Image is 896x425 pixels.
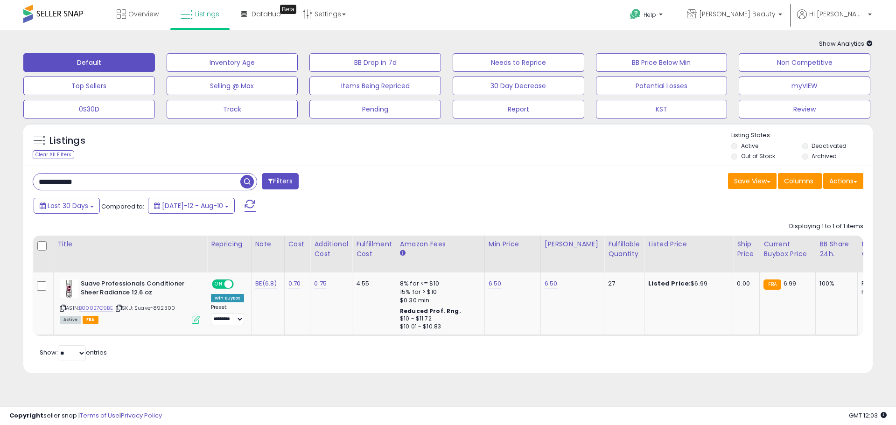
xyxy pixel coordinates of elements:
span: All listings currently available for purchase on Amazon [60,316,81,324]
div: ASIN: [60,279,200,323]
div: Tooltip anchor [280,5,296,14]
button: Save View [728,173,777,189]
div: BB Share 24h. [819,239,854,259]
label: Active [741,142,758,150]
button: [DATE]-12 - Aug-10 [148,198,235,214]
small: Amazon Fees. [400,249,406,258]
button: Inventory Age [167,53,298,72]
a: Help [623,1,672,30]
a: B00027C9BE [79,304,113,312]
div: FBM: 3 [861,288,892,296]
a: 0.75 [314,279,327,288]
span: Show: entries [40,348,107,357]
b: Reduced Prof. Rng. [400,307,461,315]
div: Ship Price [737,239,756,259]
label: Deactivated [812,142,847,150]
button: Filters [262,173,298,189]
a: 0.70 [288,279,301,288]
div: 0.00 [737,279,752,288]
button: Actions [823,173,863,189]
div: Fulfillable Quantity [608,239,640,259]
button: Selling @ Max [167,77,298,95]
span: Listings [195,9,219,19]
button: BB Drop in 7d [309,53,441,72]
button: Pending [309,100,441,118]
h5: Listings [49,134,85,147]
div: seller snap | | [9,411,162,420]
div: [PERSON_NAME] [545,239,600,249]
span: 2025-09-10 12:03 GMT [849,411,887,420]
button: Default [23,53,155,72]
button: Review [739,100,870,118]
div: 4.55 [356,279,389,288]
button: Items Being Repriced [309,77,441,95]
button: Report [453,100,584,118]
span: Overview [128,9,159,19]
div: Repricing [211,239,247,249]
div: 8% for <= $10 [400,279,477,288]
a: Terms of Use [80,411,119,420]
b: Suave Professionals Conditioner Sheer Radiance 12.6 oz [81,279,194,299]
div: Current Buybox Price [763,239,812,259]
button: Needs to Reprice [453,53,584,72]
span: [DATE]-12 - Aug-10 [162,201,223,210]
div: Amazon Fees [400,239,481,249]
div: Clear All Filters [33,150,74,159]
span: Columns [784,176,813,186]
div: Additional Cost [314,239,348,259]
small: FBA [763,279,781,290]
button: Columns [778,173,822,189]
div: Title [57,239,203,249]
label: Archived [812,152,837,160]
div: Displaying 1 to 1 of 1 items [789,222,863,231]
div: Listed Price [648,239,729,249]
b: Listed Price: [648,279,691,288]
button: Track [167,100,298,118]
div: Fulfillment Cost [356,239,392,259]
div: 100% [819,279,850,288]
span: Help [644,11,656,19]
button: Potential Losses [596,77,728,95]
span: DataHub [252,9,281,19]
a: Hi [PERSON_NAME] [797,9,872,30]
span: Show Analytics [819,39,873,48]
a: 6.50 [489,279,502,288]
div: Preset: [211,304,244,325]
span: Last 30 Days [48,201,88,210]
span: | SKU: Suave-892300 [114,304,175,312]
button: Last 30 Days [34,198,100,214]
span: OFF [232,280,247,288]
button: Top Sellers [23,77,155,95]
span: [PERSON_NAME] Beauty [699,9,776,19]
div: Win BuyBox [211,294,244,302]
div: Cost [288,239,307,249]
div: Note [255,239,280,249]
button: BB Price Below Min [596,53,728,72]
button: 30 Day Decrease [453,77,584,95]
a: 6.50 [545,279,558,288]
button: KST [596,100,728,118]
button: Non Competitive [739,53,870,72]
p: Listing States: [731,131,872,140]
div: 27 [608,279,637,288]
div: $10.01 - $10.83 [400,323,477,331]
img: 41xXotqhYAL._SL40_.jpg [60,279,78,298]
div: Num of Comp. [861,239,896,259]
div: 15% for > $10 [400,288,477,296]
strong: Copyright [9,411,43,420]
div: $0.30 min [400,296,477,305]
label: Out of Stock [741,152,775,160]
i: Get Help [630,8,641,20]
div: $10 - $11.72 [400,315,477,323]
div: Min Price [489,239,537,249]
span: FBA [83,316,98,324]
span: 6.99 [784,279,797,288]
a: BE(6.8) [255,279,277,288]
a: Privacy Policy [121,411,162,420]
span: ON [213,280,224,288]
div: $6.99 [648,279,726,288]
span: Hi [PERSON_NAME] [809,9,865,19]
button: 0S30D [23,100,155,118]
div: FBA: 1 [861,279,892,288]
span: Compared to: [101,202,144,211]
